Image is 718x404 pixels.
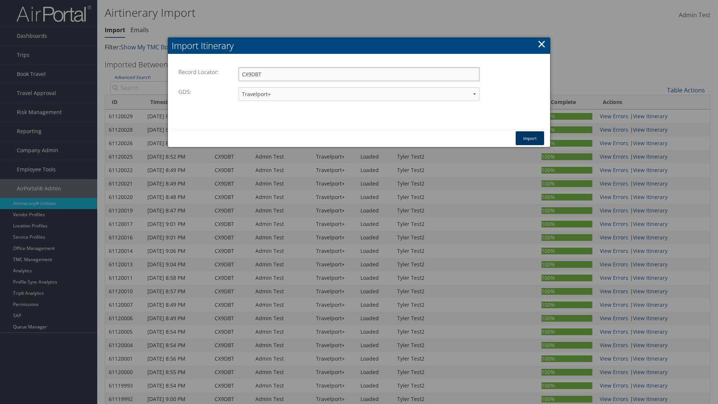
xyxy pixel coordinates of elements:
[168,37,550,54] h2: Import Itinerary
[178,85,195,99] label: GDS:
[178,65,223,79] label: Record Locator:
[537,36,546,51] a: ×
[516,131,544,145] button: Import
[239,67,479,81] input: Enter the Record Locator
